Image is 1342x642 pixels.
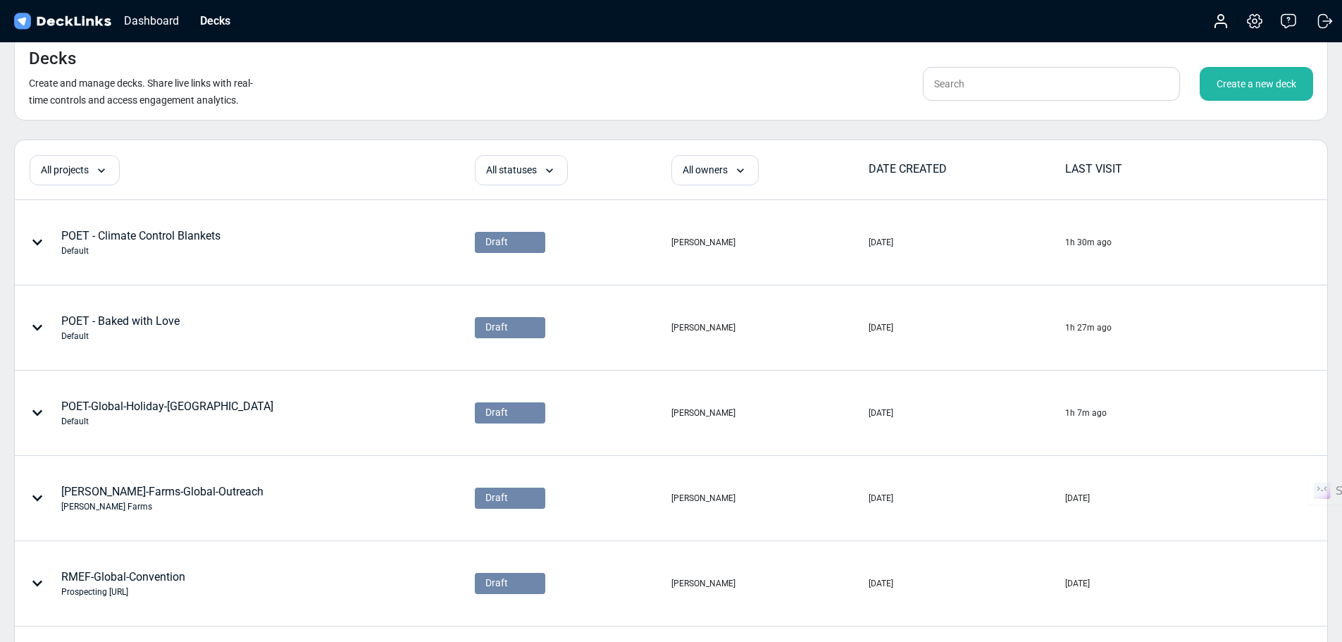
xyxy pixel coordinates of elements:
[1200,67,1313,101] div: Create a new deck
[29,78,253,106] small: Create and manage decks. Share live links with real-time controls and access engagement analytics.
[485,405,508,420] span: Draft
[1065,321,1112,334] div: 1h 27m ago
[671,577,735,590] div: [PERSON_NAME]
[117,12,186,30] div: Dashboard
[193,12,237,30] div: Decks
[671,236,735,249] div: [PERSON_NAME]
[1065,236,1112,249] div: 1h 30m ago
[29,49,76,69] h4: Decks
[869,236,893,249] div: [DATE]
[485,576,508,591] span: Draft
[671,155,759,185] div: All owners
[61,415,273,428] div: Default
[869,492,893,505] div: [DATE]
[61,586,185,598] div: Prospecting [URL]
[923,67,1180,101] input: Search
[869,407,893,419] div: [DATE]
[61,569,185,598] div: RMEF-Global-Convention
[61,483,263,513] div: [PERSON_NAME]-Farms-Global-Outreach
[671,321,735,334] div: [PERSON_NAME]
[485,235,508,249] span: Draft
[475,155,568,185] div: All statuses
[869,161,1064,178] div: DATE CREATED
[1065,407,1107,419] div: 1h 7m ago
[1065,577,1090,590] div: [DATE]
[671,407,735,419] div: [PERSON_NAME]
[61,500,263,513] div: [PERSON_NAME] Farms
[671,492,735,505] div: [PERSON_NAME]
[61,245,220,257] div: Default
[61,398,273,428] div: POET-Global-Holiday-[GEOGRAPHIC_DATA]
[869,321,893,334] div: [DATE]
[485,490,508,505] span: Draft
[1065,161,1260,178] div: LAST VISIT
[11,11,113,32] img: DeckLinks
[61,313,180,342] div: POET - Baked with Love
[869,577,893,590] div: [DATE]
[61,330,180,342] div: Default
[30,155,120,185] div: All projects
[61,228,220,257] div: POET - Climate Control Blankets
[485,320,508,335] span: Draft
[1065,492,1090,505] div: [DATE]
